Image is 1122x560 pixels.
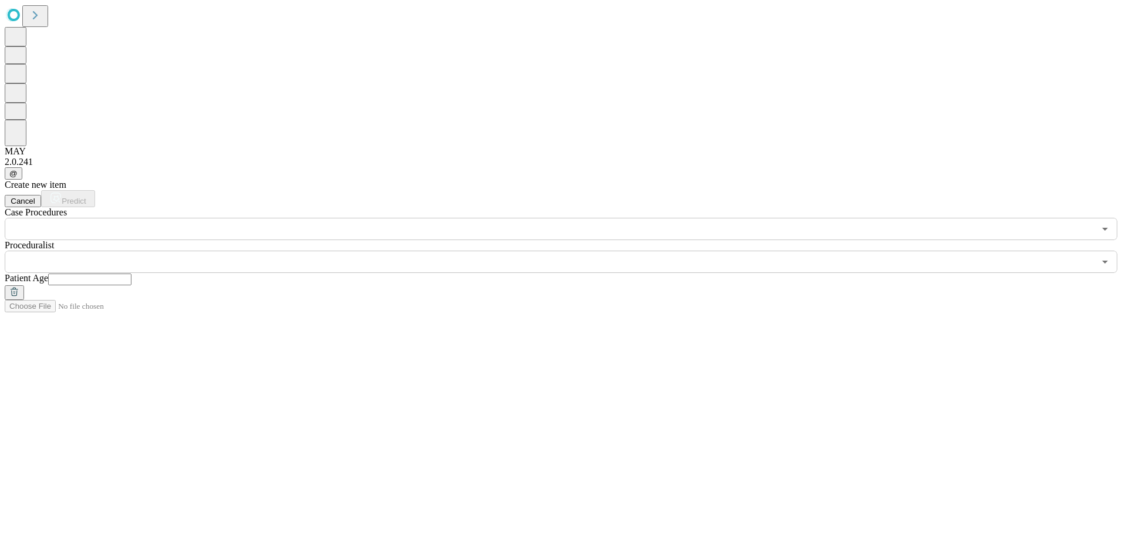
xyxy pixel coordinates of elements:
span: Scheduled Procedure [5,207,67,217]
span: Create new item [5,180,66,190]
span: Cancel [11,197,35,205]
button: Open [1097,221,1113,237]
button: Cancel [5,195,41,207]
span: Predict [62,197,86,205]
span: Patient Age [5,273,48,283]
button: Predict [41,190,95,207]
div: MAY [5,146,1117,157]
div: 2.0.241 [5,157,1117,167]
button: @ [5,167,22,180]
span: Proceduralist [5,240,54,250]
button: Open [1097,254,1113,270]
span: @ [9,169,18,178]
